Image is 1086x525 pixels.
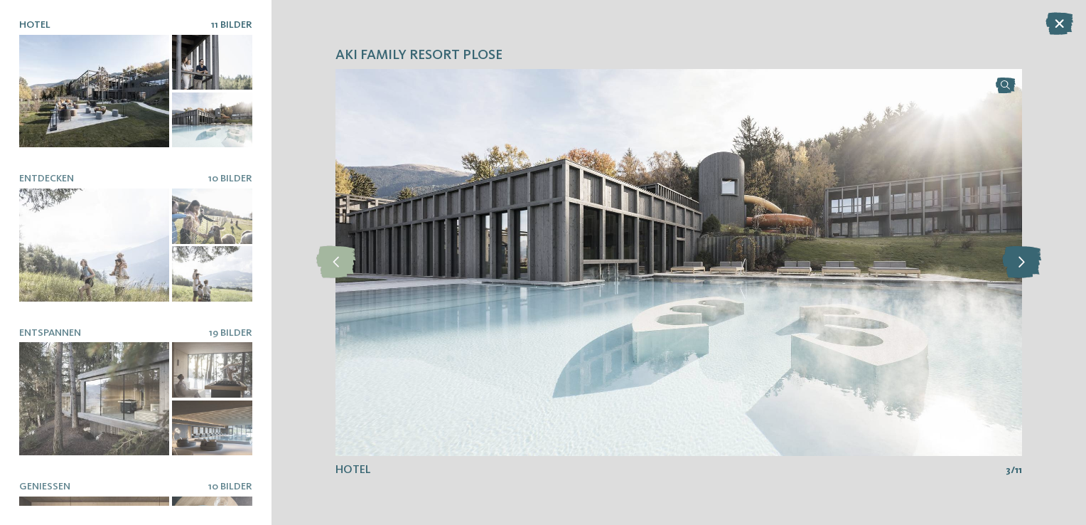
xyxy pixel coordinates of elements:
[335,465,371,476] span: Hotel
[335,69,1022,455] img: AKI Family Resort PLOSE
[1006,463,1011,477] span: 3
[335,46,502,66] span: AKI Family Resort PLOSE
[208,482,252,492] span: 10 Bilder
[19,20,50,30] span: Hotel
[208,174,252,184] span: 10 Bilder
[19,174,74,184] span: Entdecken
[209,328,252,338] span: 19 Bilder
[1011,463,1015,477] span: /
[19,328,81,338] span: Entspannen
[211,20,252,30] span: 11 Bilder
[19,482,70,492] span: Genießen
[1015,463,1022,477] span: 11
